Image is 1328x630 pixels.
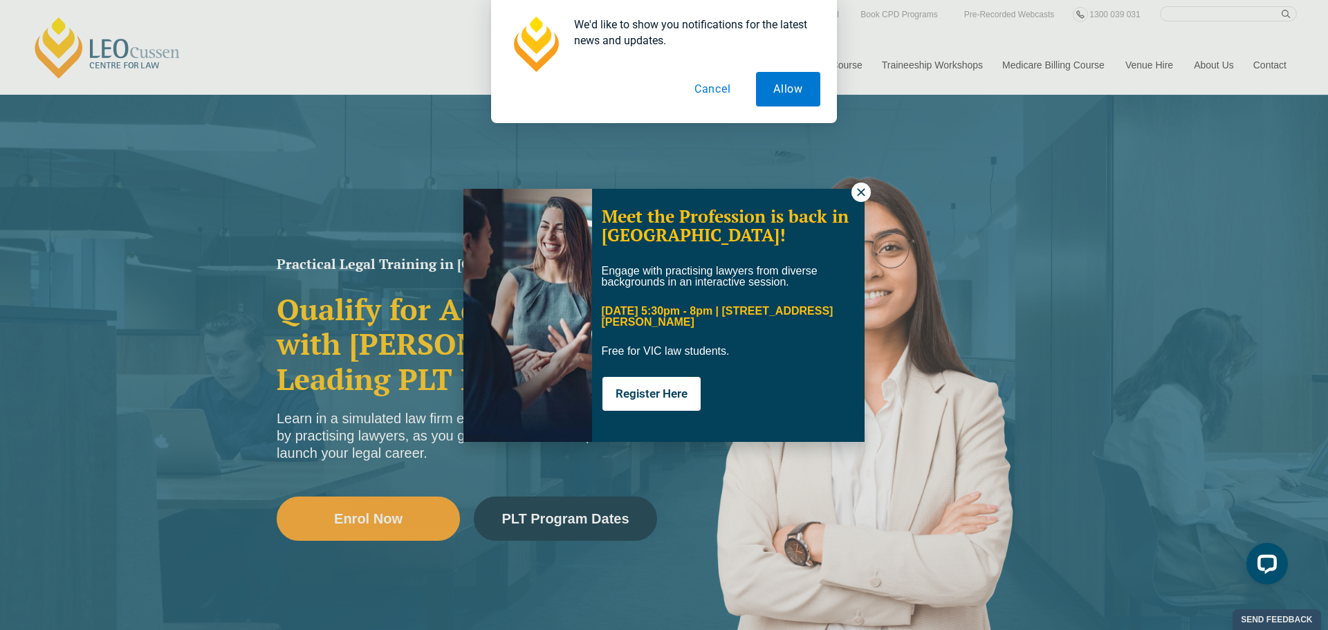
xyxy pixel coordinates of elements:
[602,345,730,357] span: Free for VIC law students.
[602,265,818,288] span: Engage with practising lawyers from diverse backgrounds in an interactive session.
[851,183,871,202] button: Close
[463,189,592,442] img: Soph-popup.JPG
[508,17,563,72] img: notification icon
[677,72,748,106] button: Cancel
[756,72,820,106] button: Allow
[602,205,849,247] span: Meet the Profession is back in [GEOGRAPHIC_DATA]!
[602,377,701,411] button: Register Here
[563,17,820,48] div: We'd like to show you notifications for the latest news and updates.
[602,305,833,328] span: [DATE] 5:30pm - 8pm | [STREET_ADDRESS][PERSON_NAME]
[1235,537,1293,595] iframe: LiveChat chat widget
